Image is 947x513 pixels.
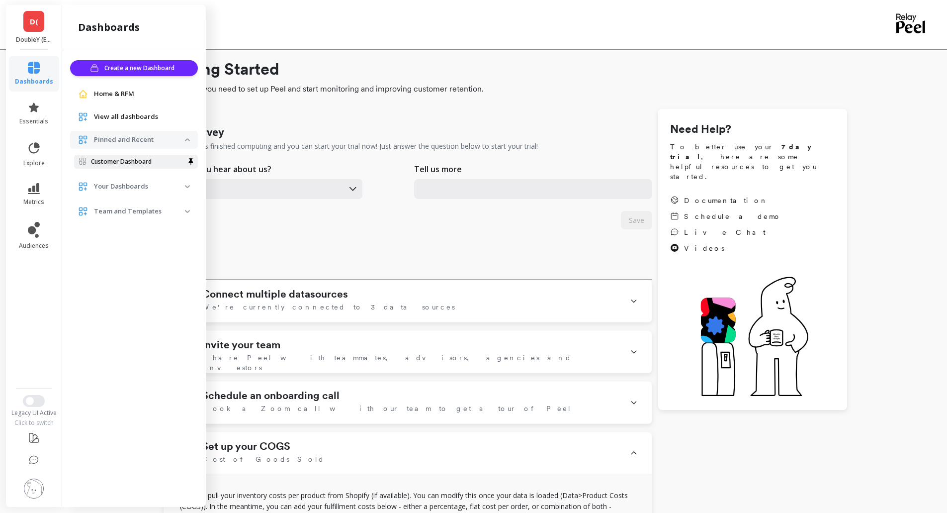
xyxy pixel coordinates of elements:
div: Legacy UI Active [5,409,63,417]
span: We're currently connected to 3 data sources [202,302,455,312]
span: Share Peel with teammates, advisors, agencies and investors [202,353,618,373]
p: Tell us more [414,163,462,175]
h1: Schedule an onboarding call [202,390,340,402]
p: DoubleY (Essor) [16,36,52,44]
p: Your Dashboards [94,182,185,192]
h1: Getting Started [164,57,847,81]
span: Videos [684,243,724,253]
span: metrics [23,198,44,206]
img: down caret icon [185,138,190,141]
div: Click to switch [5,419,63,427]
img: navigation item icon [78,135,88,145]
span: Home & RFM [94,89,134,99]
span: View all dashboards [94,112,158,122]
h1: Connect multiple datasources [202,288,348,300]
button: Create a new Dashboard [70,60,198,76]
p: Customer Dashboard [91,158,152,166]
span: To better use your , here are some helpful resources to get you started. [670,142,835,182]
h2: dashboards [78,20,140,34]
img: profile picture [24,479,44,499]
img: navigation item icon [78,89,88,99]
h1: Set up your COGS [202,440,290,452]
img: navigation item icon [78,182,88,192]
span: explore [23,159,45,167]
span: Live Chat [684,227,766,237]
p: Team and Templates [94,206,185,216]
p: Pinned and Recent [94,135,185,145]
h1: Invite your team [202,339,280,351]
a: Schedule a demo [670,211,781,221]
span: D( [30,16,38,27]
span: essentials [19,117,48,125]
a: View all dashboards [94,112,190,122]
img: down caret icon [185,185,190,188]
span: audiences [19,242,49,250]
img: navigation item icon [78,206,88,216]
p: How did you hear about us? [164,163,271,175]
span: Cost of Goods Sold [202,454,325,464]
img: navigation item icon [78,112,88,122]
span: Create a new Dashboard [104,63,177,73]
span: Documentation [684,196,769,205]
p: Your data has finished computing and you can start your trial now! Just answer the question below... [164,141,538,151]
h1: Need Help? [670,121,835,138]
span: dashboards [15,78,53,86]
a: Documentation [670,196,781,205]
img: down caret icon [185,210,190,213]
a: Videos [670,243,781,253]
span: Book a Zoom call with our team to get a tour of Peel [202,404,572,413]
button: Switch to New UI [23,395,45,407]
span: Schedule a demo [684,211,781,221]
span: Everything you need to set up Peel and start monitoring and improving customer retention. [164,83,847,95]
strong: 7 day trial [670,143,820,161]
